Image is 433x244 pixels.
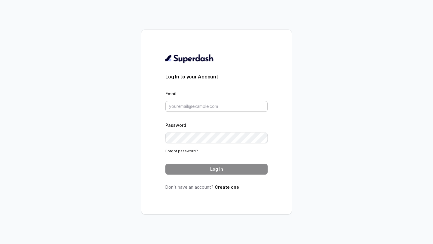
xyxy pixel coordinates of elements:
input: youremail@example.com [165,101,268,112]
label: Email [165,91,177,96]
button: Log In [165,164,268,175]
a: Forgot password? [165,149,198,153]
h3: Log In to your Account [165,73,268,80]
img: light.svg [165,54,214,63]
a: Create one [215,185,239,190]
label: Password [165,123,186,128]
p: Don’t have an account? [165,184,268,190]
